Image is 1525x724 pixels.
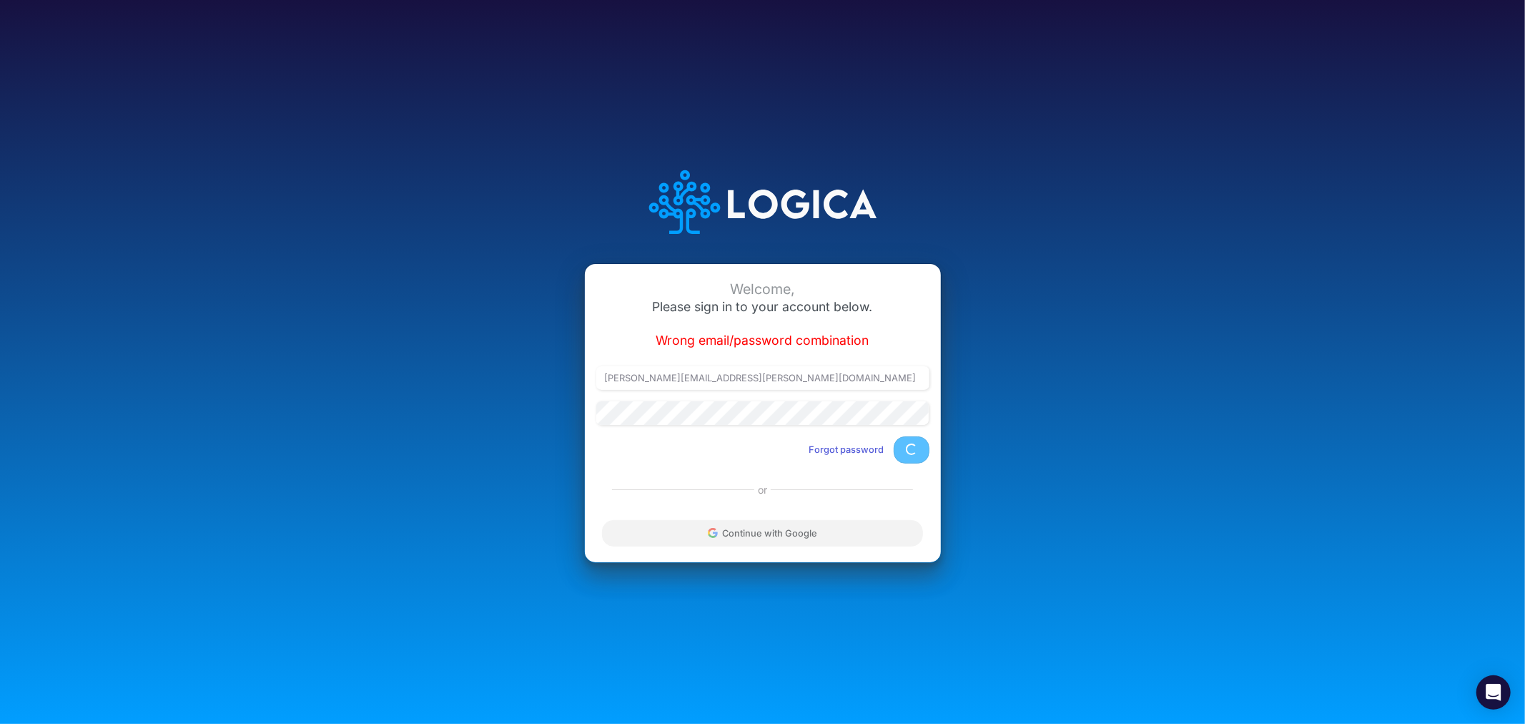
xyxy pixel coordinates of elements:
button: Forgot password [800,438,894,461]
div: Welcome, [596,281,929,298]
span: Please sign in to your account below. [653,299,873,314]
input: Email [596,366,929,391]
div: Open Intercom Messenger [1476,675,1511,710]
span: Wrong email/password combination [656,333,869,348]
